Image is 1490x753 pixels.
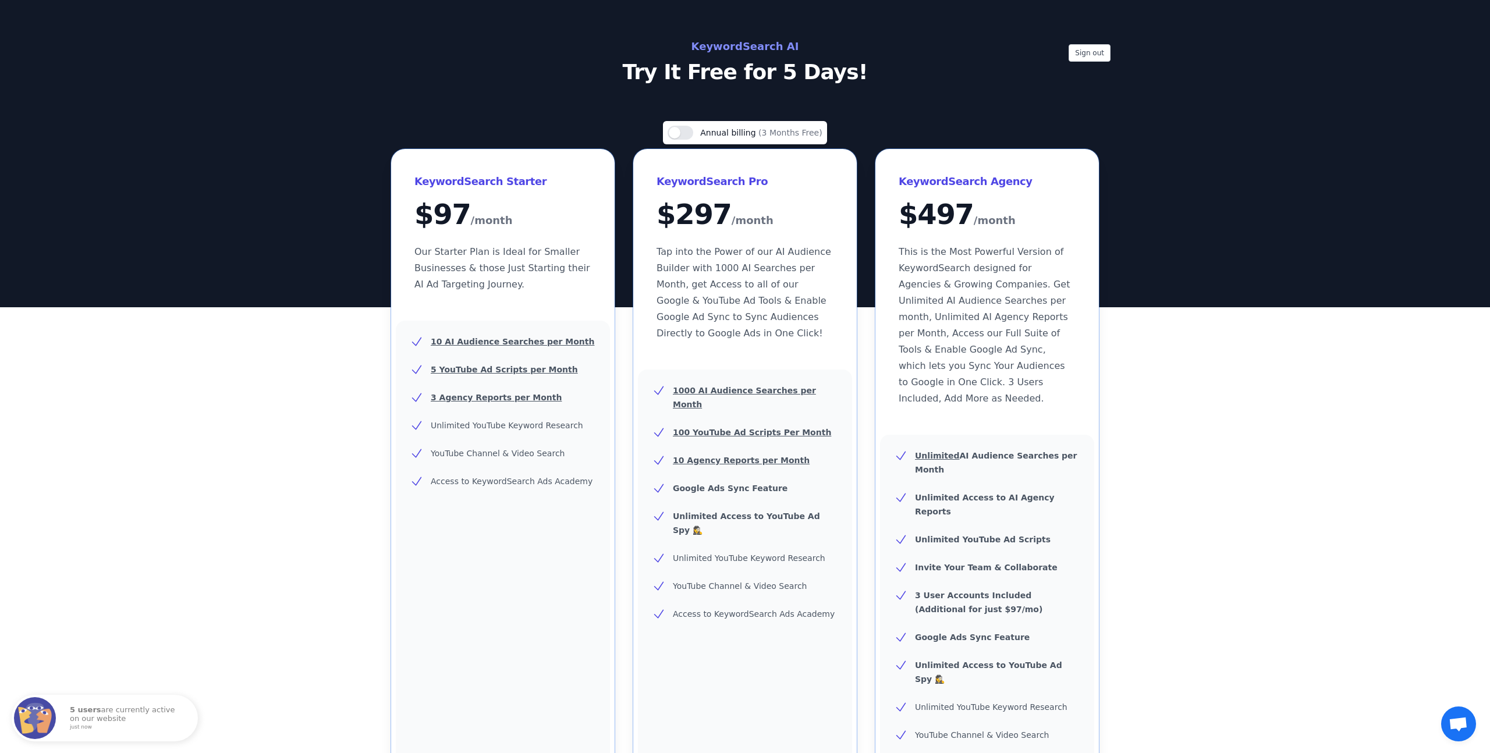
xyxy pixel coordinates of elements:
[431,477,593,486] span: Access to KeywordSearch Ads Academy
[70,706,186,730] p: are currently active on our website
[70,724,183,730] small: just now
[915,633,1030,642] b: Google Ads Sync Feature
[673,512,820,535] b: Unlimited Access to YouTube Ad Spy 🕵️‍♀️
[471,211,513,230] span: /month
[673,581,807,591] span: YouTube Channel & Video Search
[915,591,1042,614] b: 3 User Accounts Included (Additional for just $97/mo)
[657,200,833,230] div: $ 297
[14,697,56,739] img: Fomo
[1441,706,1476,741] a: Otevřený chat
[899,200,1076,230] div: $ 497
[414,172,591,191] h3: KeywordSearch Starter
[915,702,1067,712] span: Unlimited YouTube Keyword Research
[414,246,590,290] span: Our Starter Plan is Ideal for Smaller Businesses & those Just Starting their AI Ad Targeting Jour...
[70,705,101,714] strong: 5 users
[673,386,816,409] u: 1000 AI Audience Searches per Month
[414,200,591,230] div: $ 97
[915,451,1077,474] b: AI Audience Searches per Month
[915,660,1062,684] b: Unlimited Access to YouTube Ad Spy 🕵️‍♀️
[657,172,833,191] h3: KeywordSearch Pro
[974,211,1016,230] span: /month
[484,61,1006,84] p: Try It Free for 5 Days!
[431,449,565,458] span: YouTube Channel & Video Search
[915,493,1055,516] b: Unlimited Access to AI Agency Reports
[732,211,774,230] span: /month
[657,246,831,339] span: Tap into the Power of our AI Audience Builder with 1000 AI Searches per Month, get Access to all ...
[673,553,825,563] span: Unlimited YouTube Keyword Research
[431,421,583,430] span: Unlimited YouTube Keyword Research
[915,730,1049,740] span: YouTube Channel & Video Search
[899,246,1070,404] span: This is the Most Powerful Version of KeywordSearch designed for Agencies & Growing Companies. Get...
[915,451,960,460] u: Unlimited
[431,337,594,346] u: 10 AI Audience Searches per Month
[758,128,822,137] span: (3 Months Free)
[899,172,1076,191] h3: KeywordSearch Agency
[700,128,758,137] span: Annual billing
[673,428,831,437] u: 100 YouTube Ad Scripts Per Month
[1069,44,1111,62] button: Sign out
[484,37,1006,56] h2: KeywordSearch AI
[431,393,562,402] u: 3 Agency Reports per Month
[673,484,787,493] b: Google Ads Sync Feature
[915,563,1058,572] b: Invite Your Team & Collaborate
[915,535,1051,544] b: Unlimited YouTube Ad Scripts
[673,609,835,619] span: Access to KeywordSearch Ads Academy
[431,365,578,374] u: 5 YouTube Ad Scripts per Month
[673,456,810,465] u: 10 Agency Reports per Month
